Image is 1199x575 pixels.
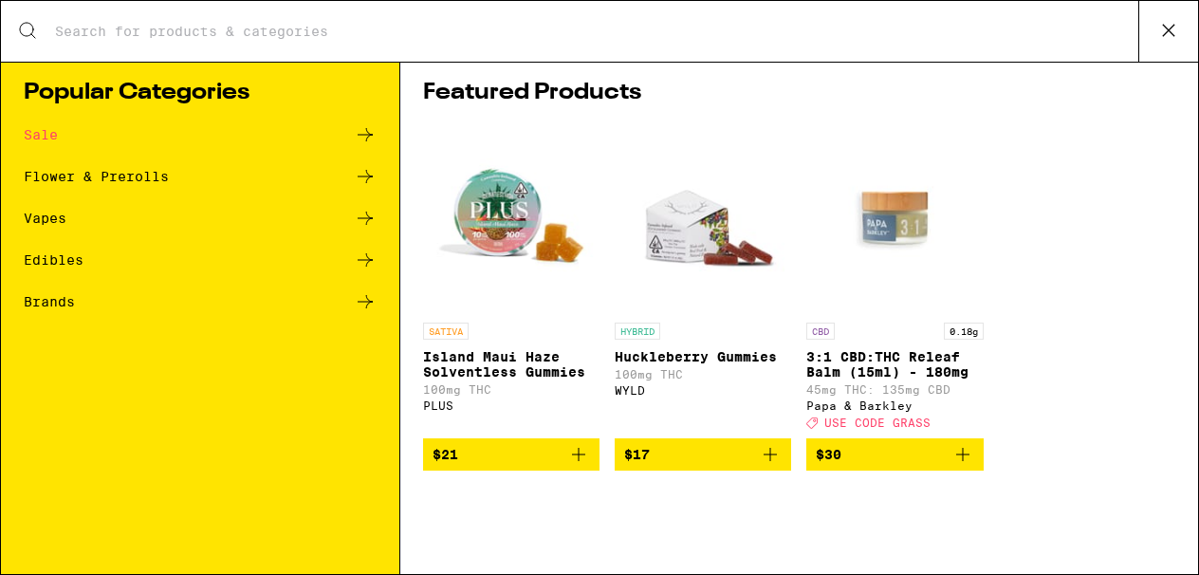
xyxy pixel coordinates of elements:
a: Vapes [24,207,377,230]
p: Huckleberry Gummies [615,349,791,364]
div: Papa & Barkley [806,399,983,412]
a: Edibles [24,249,377,271]
span: $21 [433,447,458,462]
button: Add to bag [615,438,791,471]
p: 100mg THC [615,368,791,380]
a: Brands [24,290,377,313]
span: USE CODE GRASS [824,417,931,429]
div: WYLD [615,384,791,397]
span: $17 [624,447,650,462]
div: Flower & Prerolls [24,170,169,183]
div: Sale [24,128,58,141]
p: 45mg THC: 135mg CBD [806,383,983,396]
h1: Popular Categories [24,82,377,104]
div: Edibles [24,253,83,267]
input: Search for products & categories [54,23,1138,40]
p: SATIVA [423,323,469,340]
a: Open page for 3:1 CBD:THC Releaf Balm (15ml) - 180mg from Papa & Barkley [806,123,983,438]
p: 3:1 CBD:THC Releaf Balm (15ml) - 180mg [806,349,983,380]
p: Island Maui Haze Solventless Gummies [423,349,599,380]
button: Add to bag [423,438,599,471]
img: PLUS - Island Maui Haze Solventless Gummies [423,123,599,313]
h1: Featured Products [423,82,1175,104]
div: Brands [24,295,75,308]
a: Open page for Huckleberry Gummies from WYLD [615,123,791,438]
p: 0.18g [944,323,984,340]
p: HYBRID [615,323,660,340]
p: 100mg THC [423,383,599,396]
a: Sale [24,123,377,146]
span: Hi. Need any help? [11,13,137,28]
a: Flower & Prerolls [24,165,377,188]
button: Add to bag [806,438,983,471]
p: CBD [806,323,835,340]
a: Open page for Island Maui Haze Solventless Gummies from PLUS [423,123,599,438]
img: Papa & Barkley - 3:1 CBD:THC Releaf Balm (15ml) - 180mg [806,123,983,313]
span: $30 [816,447,841,462]
img: WYLD - Huckleberry Gummies [615,123,791,313]
div: Vapes [24,212,66,225]
div: PLUS [423,399,599,412]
